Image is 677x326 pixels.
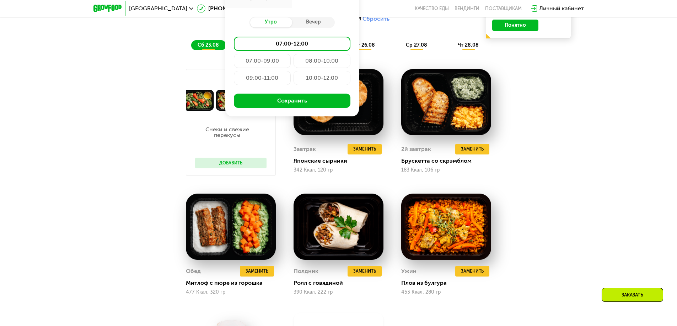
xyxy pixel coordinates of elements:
[348,266,382,277] button: Заменить
[234,94,350,108] button: Сохранить
[129,6,187,11] span: [GEOGRAPHIC_DATA]
[198,42,219,48] span: сб 23.08
[362,15,389,22] button: Сбросить
[294,54,350,68] div: 08:00-10:00
[401,279,497,286] div: Плов из булгура
[401,266,417,277] div: Ужин
[294,71,350,85] div: 10:00-12:00
[539,4,584,13] div: Личный кабинет
[492,20,538,31] button: Понятно
[401,289,491,295] div: 453 Ккал, 280 гр
[406,42,427,48] span: ср 27.08
[197,4,259,13] a: [PHONE_NUMBER]
[348,144,382,154] button: Заменить
[401,144,431,154] div: 2й завтрак
[455,6,479,11] a: Вендинги
[455,266,489,277] button: Заменить
[249,17,292,27] div: Утро
[294,157,389,164] div: Японские сырники
[401,157,497,164] div: Брускетта со скрэмблом
[461,268,484,275] span: Заменить
[186,289,276,295] div: 477 Ккал, 320 гр
[195,127,259,138] p: Снеки и свежие перекусы
[354,42,375,48] span: вт 26.08
[353,146,376,153] span: Заменить
[294,289,383,295] div: 390 Ккал, 222 гр
[294,144,316,154] div: Завтрак
[455,144,489,154] button: Заменить
[234,37,350,51] div: 07:00-12:00
[415,6,449,11] a: Качество еды
[353,268,376,275] span: Заменить
[294,167,383,173] div: 342 Ккал, 120 гр
[602,288,663,302] div: Заказать
[294,279,389,286] div: Ролл с говядиной
[240,266,274,277] button: Заменить
[246,268,268,275] span: Заменить
[186,266,201,277] div: Обед
[458,42,479,48] span: чт 28.08
[401,167,491,173] div: 183 Ккал, 106 гр
[461,146,484,153] span: Заменить
[294,266,318,277] div: Полдник
[234,71,291,85] div: 09:00-11:00
[186,279,281,286] div: Митлоф с пюре из горошка
[485,6,522,11] div: поставщикам
[292,17,335,27] div: Вечер
[195,158,267,168] button: Добавить
[234,54,291,68] div: 07:00-09:00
